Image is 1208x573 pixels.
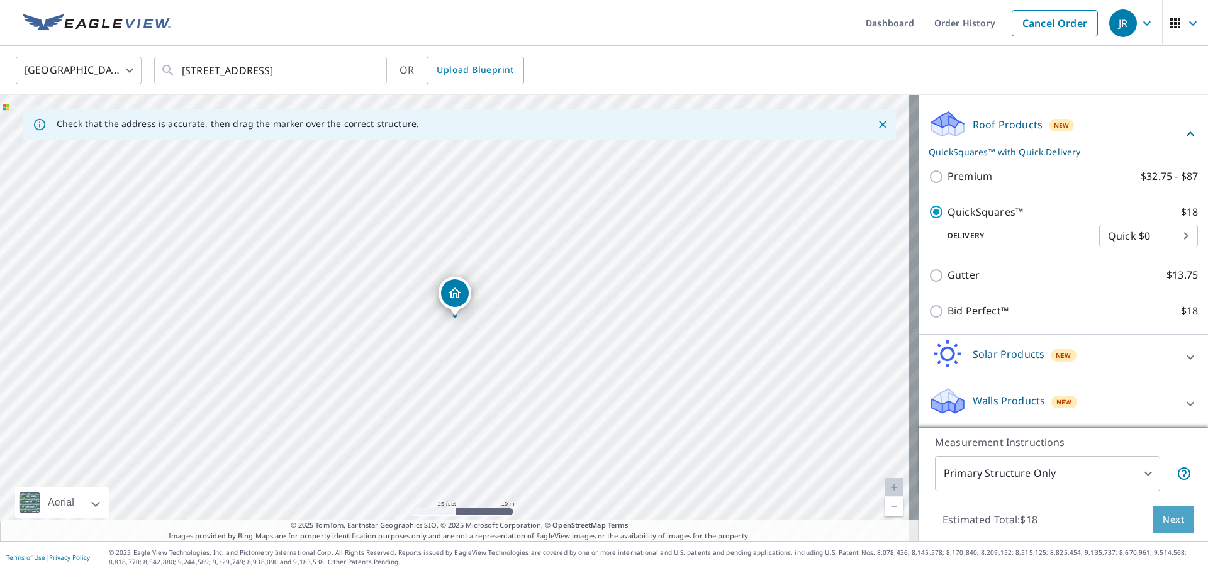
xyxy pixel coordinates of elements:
button: Close [875,116,891,133]
img: EV Logo [23,14,171,33]
p: $18 [1181,303,1198,319]
span: New [1056,350,1071,360]
input: Search by address or latitude-longitude [182,53,361,88]
div: Aerial [15,487,109,518]
div: Walls ProductsNew [929,386,1198,422]
div: Quick $0 [1099,218,1198,253]
span: Next [1163,512,1184,528]
span: New [1054,120,1070,130]
p: Solar Products [973,347,1044,362]
a: Privacy Policy [49,553,90,562]
p: Bid Perfect™ [948,303,1009,319]
a: Cancel Order [1012,10,1098,36]
div: JR [1109,9,1137,37]
p: $13.75 [1166,267,1198,283]
div: Solar ProductsNew [929,340,1198,376]
p: QuickSquares™ with Quick Delivery [929,145,1183,159]
a: Current Level 20, Zoom In Disabled [885,478,903,497]
a: Terms [608,520,629,530]
p: Gutter [948,267,980,283]
div: Dropped pin, building 1, Residential property, 1006 Oakdale St SE Grand Rapids, MI 49507 [439,277,471,316]
div: Aerial [44,487,78,518]
p: $32.75 - $87 [1141,169,1198,184]
div: OR [400,57,524,84]
button: Next [1153,506,1194,534]
span: Upload Blueprint [437,62,513,78]
p: © 2025 Eagle View Technologies, Inc. and Pictometry International Corp. All Rights Reserved. Repo... [109,548,1202,567]
span: New [1056,397,1072,407]
a: Upload Blueprint [427,57,523,84]
p: Measurement Instructions [935,435,1192,450]
p: Delivery [929,230,1099,242]
p: Walls Products [973,393,1045,408]
p: Estimated Total: $18 [932,506,1048,533]
p: | [6,554,90,561]
a: OpenStreetMap [552,520,605,530]
p: Check that the address is accurate, then drag the marker over the correct structure. [57,118,419,130]
div: Roof ProductsNewQuickSquares™ with Quick Delivery [929,109,1198,159]
div: Primary Structure Only [935,456,1160,491]
a: Current Level 20, Zoom Out [885,497,903,516]
p: $18 [1181,204,1198,220]
div: [GEOGRAPHIC_DATA] [16,53,142,88]
a: Terms of Use [6,553,45,562]
p: Premium [948,169,992,184]
p: QuickSquares™ [948,204,1023,220]
span: © 2025 TomTom, Earthstar Geographics SIO, © 2025 Microsoft Corporation, © [291,520,629,531]
p: Roof Products [973,117,1043,132]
